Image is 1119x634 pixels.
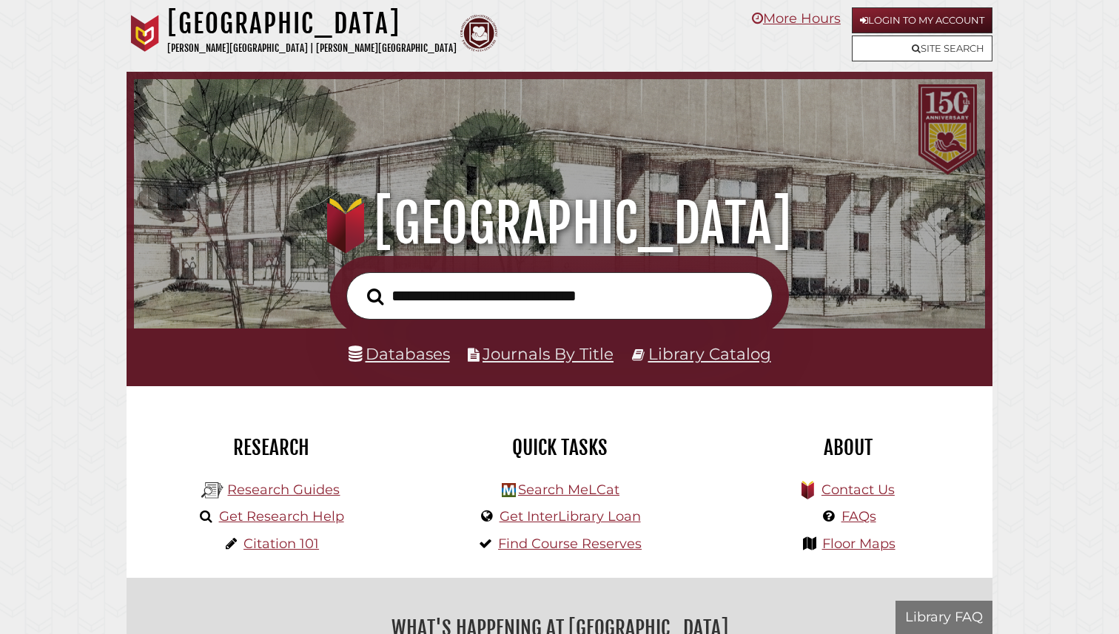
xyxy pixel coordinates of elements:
[502,483,516,497] img: Hekman Library Logo
[227,482,340,498] a: Research Guides
[349,344,450,363] a: Databases
[518,482,619,498] a: Search MeLCat
[498,536,642,552] a: Find Course Reserves
[219,508,344,525] a: Get Research Help
[500,508,641,525] a: Get InterLibrary Loan
[715,435,981,460] h2: About
[752,10,841,27] a: More Hours
[127,15,164,52] img: Calvin University
[852,36,992,61] a: Site Search
[201,479,224,502] img: Hekman Library Logo
[167,7,457,40] h1: [GEOGRAPHIC_DATA]
[460,15,497,52] img: Calvin Theological Seminary
[821,482,895,498] a: Contact Us
[243,536,319,552] a: Citation 101
[841,508,876,525] a: FAQs
[852,7,992,33] a: Login to My Account
[167,40,457,57] p: [PERSON_NAME][GEOGRAPHIC_DATA] | [PERSON_NAME][GEOGRAPHIC_DATA]
[822,536,895,552] a: Floor Maps
[360,284,391,310] button: Search
[367,287,383,305] i: Search
[426,435,693,460] h2: Quick Tasks
[648,344,771,363] a: Library Catalog
[483,344,614,363] a: Journals By Title
[151,191,969,256] h1: [GEOGRAPHIC_DATA]
[138,435,404,460] h2: Research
